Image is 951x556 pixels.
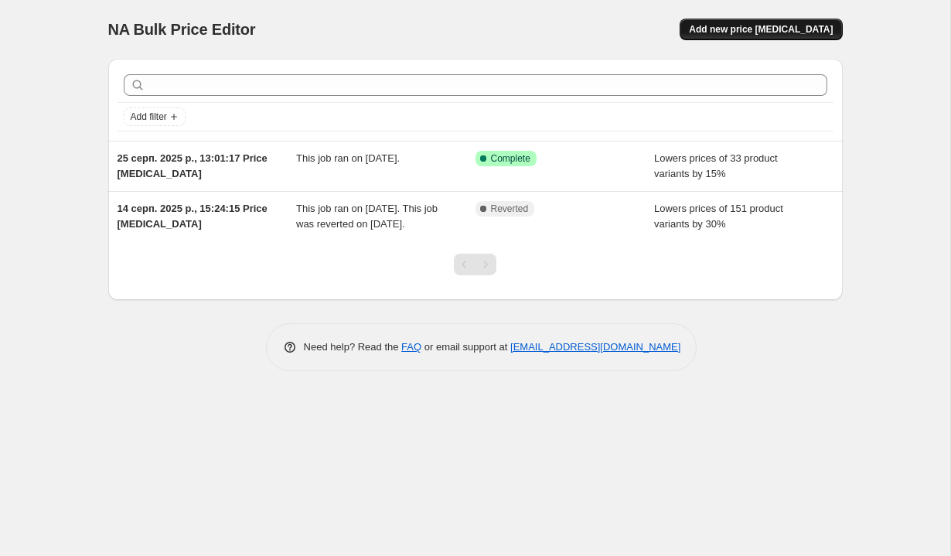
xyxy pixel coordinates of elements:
span: 25 серп. 2025 р., 13:01:17 Price [MEDICAL_DATA] [118,152,268,179]
span: Lowers prices of 33 product variants by 15% [654,152,778,179]
span: This job ran on [DATE]. This job was reverted on [DATE]. [296,203,438,230]
span: Add filter [131,111,167,123]
span: Lowers prices of 151 product variants by 30% [654,203,783,230]
a: FAQ [401,341,421,353]
span: NA Bulk Price Editor [108,21,256,38]
button: Add new price [MEDICAL_DATA] [680,19,842,40]
span: Complete [491,152,530,165]
span: This job ran on [DATE]. [296,152,400,164]
span: or email support at [421,341,510,353]
span: 14 серп. 2025 р., 15:24:15 Price [MEDICAL_DATA] [118,203,268,230]
button: Add filter [124,107,186,126]
span: Need help? Read the [304,341,402,353]
span: Add new price [MEDICAL_DATA] [689,23,833,36]
nav: Pagination [454,254,496,275]
span: Reverted [491,203,529,215]
a: [EMAIL_ADDRESS][DOMAIN_NAME] [510,341,680,353]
